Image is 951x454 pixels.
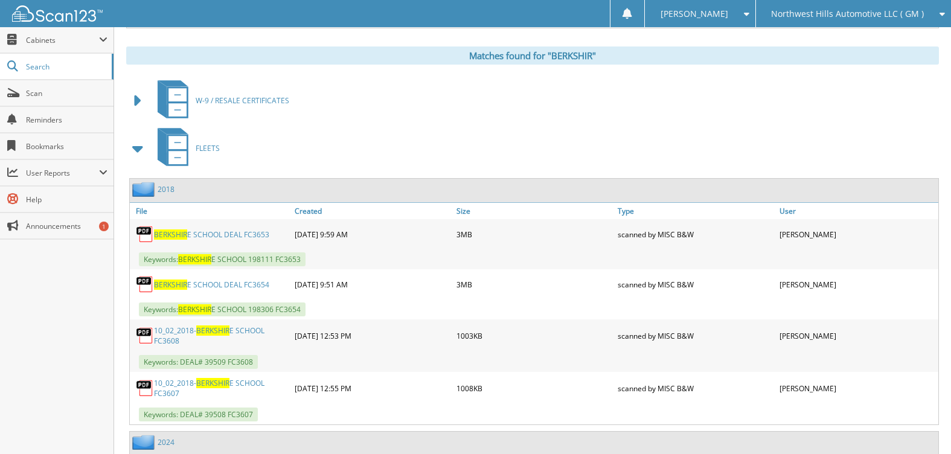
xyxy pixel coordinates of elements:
[132,182,158,197] img: folder2.png
[26,62,106,72] span: Search
[453,375,615,401] div: 1008KB
[139,408,258,421] span: Keywords: DEAL# 39508 FC3607
[453,322,615,349] div: 1003KB
[132,435,158,450] img: folder2.png
[154,325,289,346] a: 10_02_2018-BERKSHIRE SCHOOL FC3608
[158,184,175,194] a: 2018
[154,378,289,398] a: 10_02_2018-BERKSHIRE SCHOOL FC3607
[776,272,938,296] div: [PERSON_NAME]
[99,222,109,231] div: 1
[139,355,258,369] span: Keywords: DEAL# 39509 FC3608
[154,280,269,290] a: BERKSHIRE SCHOOL DEAL FC3654
[196,325,229,336] span: BERKSHIR
[26,88,107,98] span: Scan
[130,203,292,219] a: File
[150,124,220,172] a: FLEETS
[196,95,289,106] span: W-9 / RESALE CERTIFICATES
[150,77,289,124] a: W-9 / RESALE CERTIFICATES
[136,379,154,397] img: PDF.png
[139,252,306,266] span: Keywords: E SCHOOL 198111 FC3653
[292,203,453,219] a: Created
[453,203,615,219] a: Size
[661,10,728,18] span: [PERSON_NAME]
[26,168,99,178] span: User Reports
[26,221,107,231] span: Announcements
[136,225,154,243] img: PDF.png
[615,203,776,219] a: Type
[178,254,211,264] span: BERKSHIR
[615,272,776,296] div: scanned by MISC B&W
[26,35,99,45] span: Cabinets
[292,375,453,401] div: [DATE] 12:55 PM
[12,5,103,22] img: scan123-logo-white.svg
[453,222,615,246] div: 3MB
[776,322,938,349] div: [PERSON_NAME]
[136,275,154,293] img: PDF.png
[771,10,924,18] span: Northwest Hills Automotive LLC ( GM )
[776,222,938,246] div: [PERSON_NAME]
[891,396,951,454] iframe: Chat Widget
[158,437,175,447] a: 2024
[154,229,187,240] span: BERKSHIR
[292,222,453,246] div: [DATE] 9:59 AM
[178,304,211,315] span: BERKSHIR
[196,378,229,388] span: BERKSHIR
[139,302,306,316] span: Keywords: E SCHOOL 198306 FC3654
[615,375,776,401] div: scanned by MISC B&W
[26,194,107,205] span: Help
[776,375,938,401] div: [PERSON_NAME]
[292,322,453,349] div: [DATE] 12:53 PM
[196,143,220,153] span: FLEETS
[26,141,107,152] span: Bookmarks
[615,222,776,246] div: scanned by MISC B&W
[126,46,939,65] div: Matches found for "BERKSHIR"
[615,322,776,349] div: scanned by MISC B&W
[453,272,615,296] div: 3MB
[136,327,154,345] img: PDF.png
[776,203,938,219] a: User
[26,115,107,125] span: Reminders
[292,272,453,296] div: [DATE] 9:51 AM
[154,280,187,290] span: BERKSHIR
[154,229,269,240] a: BERKSHIRE SCHOOL DEAL FC3653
